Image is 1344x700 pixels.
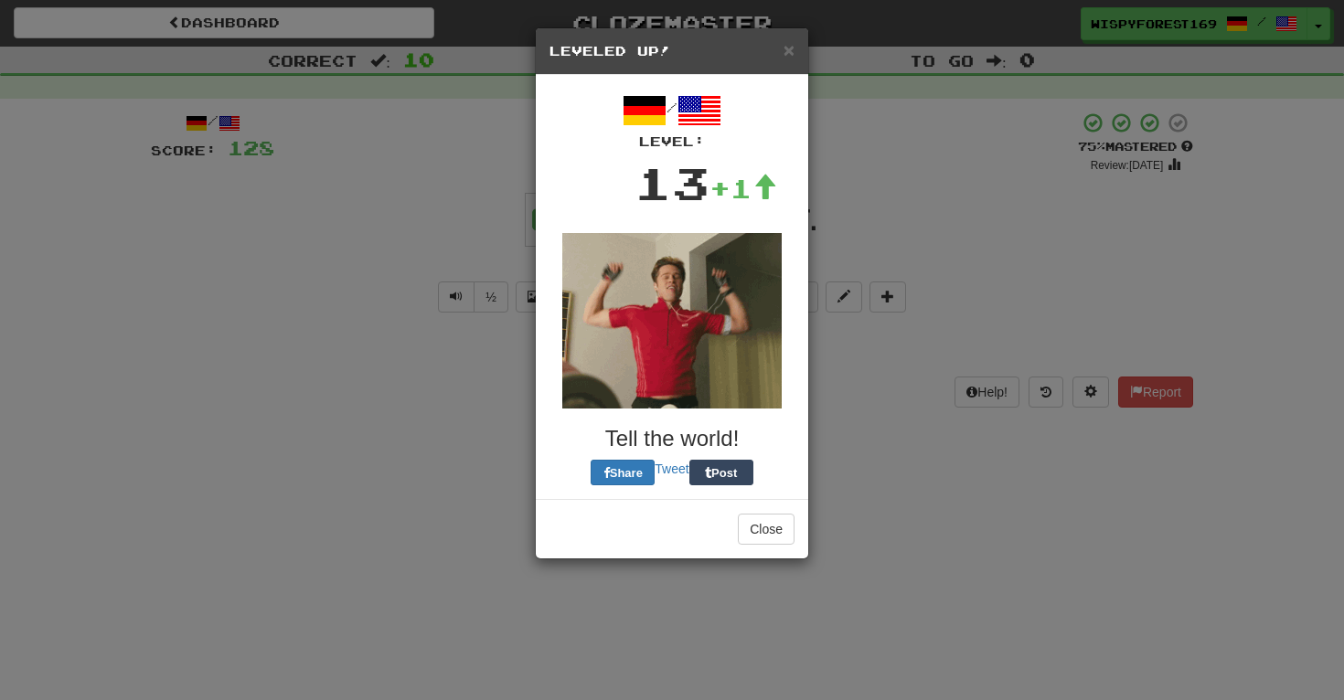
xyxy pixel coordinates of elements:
div: +1 [709,170,777,207]
div: Level: [549,133,795,151]
img: brad-pitt-eabb8484b0e72233b60fc33baaf1d28f9aa3c16dec737e05e85ed672bd245bc1.gif [562,233,782,408]
button: Close [784,40,795,59]
div: / [549,89,795,151]
span: × [784,39,795,60]
button: Close [738,514,795,545]
a: Tweet [655,461,688,476]
h5: Leveled Up! [549,42,795,60]
button: Post [689,460,753,485]
div: 13 [635,151,709,215]
button: Share [591,460,655,485]
h3: Tell the world! [549,427,795,451]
